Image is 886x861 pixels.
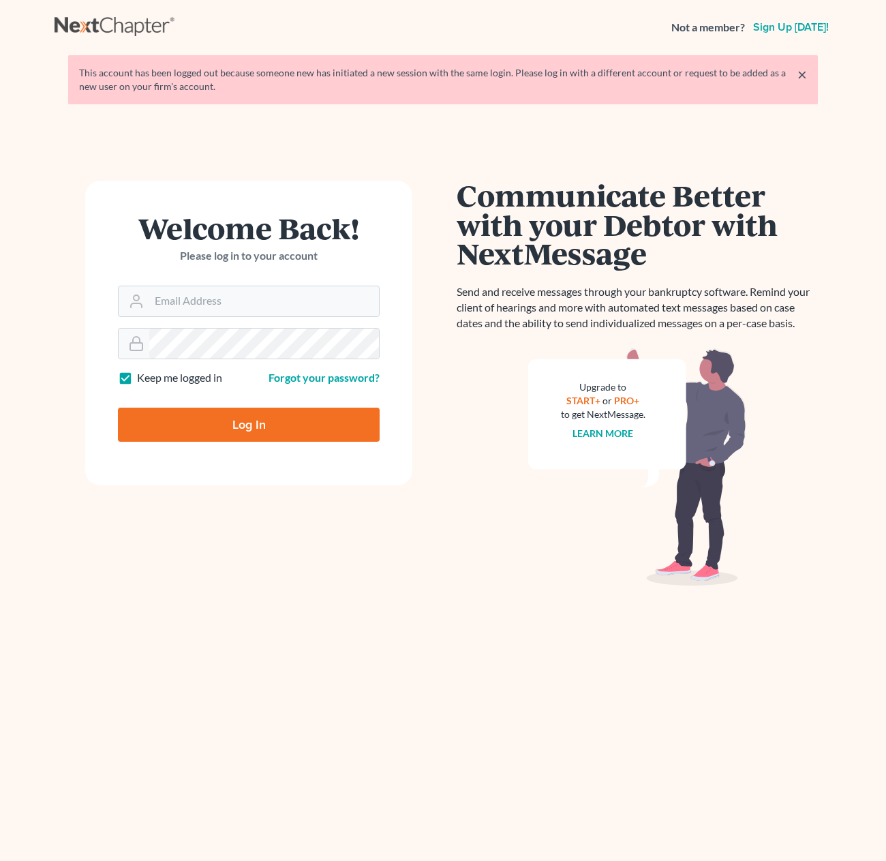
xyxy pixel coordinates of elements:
a: Learn more [573,427,634,439]
p: Please log in to your account [118,248,380,264]
div: to get NextMessage. [561,408,645,421]
img: nextmessage_bg-59042aed3d76b12b5cd301f8e5b87938c9018125f34e5fa2b7a6b67550977c72.svg [528,348,746,586]
input: Log In [118,408,380,442]
div: This account has been logged out because someone new has initiated a new session with the same lo... [79,66,807,93]
h1: Communicate Better with your Debtor with NextMessage [457,181,818,268]
p: Send and receive messages through your bankruptcy software. Remind your client of hearings and mo... [457,284,818,331]
a: × [797,66,807,82]
input: Email Address [149,286,379,316]
a: PRO+ [615,395,640,406]
h1: Welcome Back! [118,213,380,243]
a: START+ [567,395,601,406]
a: Sign up [DATE]! [750,22,831,33]
label: Keep me logged in [137,370,222,386]
strong: Not a member? [671,20,745,35]
span: or [603,395,613,406]
a: Forgot your password? [269,371,380,384]
div: Upgrade to [561,380,645,394]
